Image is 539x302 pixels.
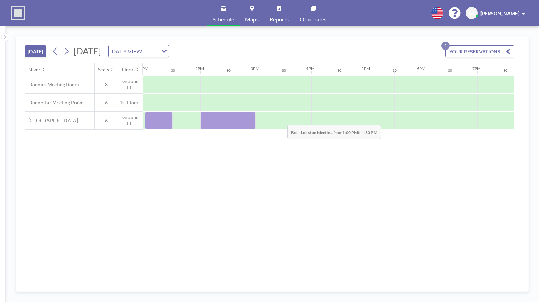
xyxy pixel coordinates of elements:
span: SA [469,10,475,16]
button: [DATE] [25,45,46,57]
b: 1:30 PM [362,130,377,135]
div: 30 [393,68,397,73]
b: Loirston Meetin... [301,130,333,135]
div: 1PM [140,66,149,71]
span: 6 [95,99,118,106]
div: 30 [503,68,507,73]
span: Dunnottar Meeting Room [25,99,84,106]
span: Ground Fl... [118,78,143,90]
div: 5PM [361,66,370,71]
div: 30 [337,68,341,73]
span: Maps [245,17,259,22]
div: Seats [98,66,109,73]
div: 2PM [195,66,204,71]
div: 30 [448,68,452,73]
span: 1st Floor... [118,99,143,106]
b: 1:00 PM [342,130,358,135]
span: [PERSON_NAME] [480,10,519,16]
span: Reports [270,17,289,22]
div: 30 [282,68,286,73]
span: DAILY VIEW [110,47,143,56]
button: YOUR RESERVATIONS1 [445,45,514,57]
div: Name [28,66,41,73]
input: Search for option [144,47,157,56]
span: [GEOGRAPHIC_DATA] [25,117,78,124]
span: 8 [95,81,118,88]
div: 6PM [417,66,425,71]
span: 6 [95,117,118,124]
div: 30 [171,68,175,73]
span: Other sites [300,17,326,22]
span: Ground Fl... [118,114,143,126]
div: 30 [226,68,231,73]
img: organization-logo [11,6,25,20]
span: Book from to [287,125,381,139]
div: Search for option [109,45,169,57]
span: [DATE] [74,46,101,56]
span: Schedule [213,17,234,22]
span: Doonies Meeting Room [25,81,79,88]
p: 1 [441,42,450,50]
div: 4PM [306,66,315,71]
div: 7PM [472,66,481,71]
div: Floor [122,66,134,73]
div: 3PM [251,66,259,71]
